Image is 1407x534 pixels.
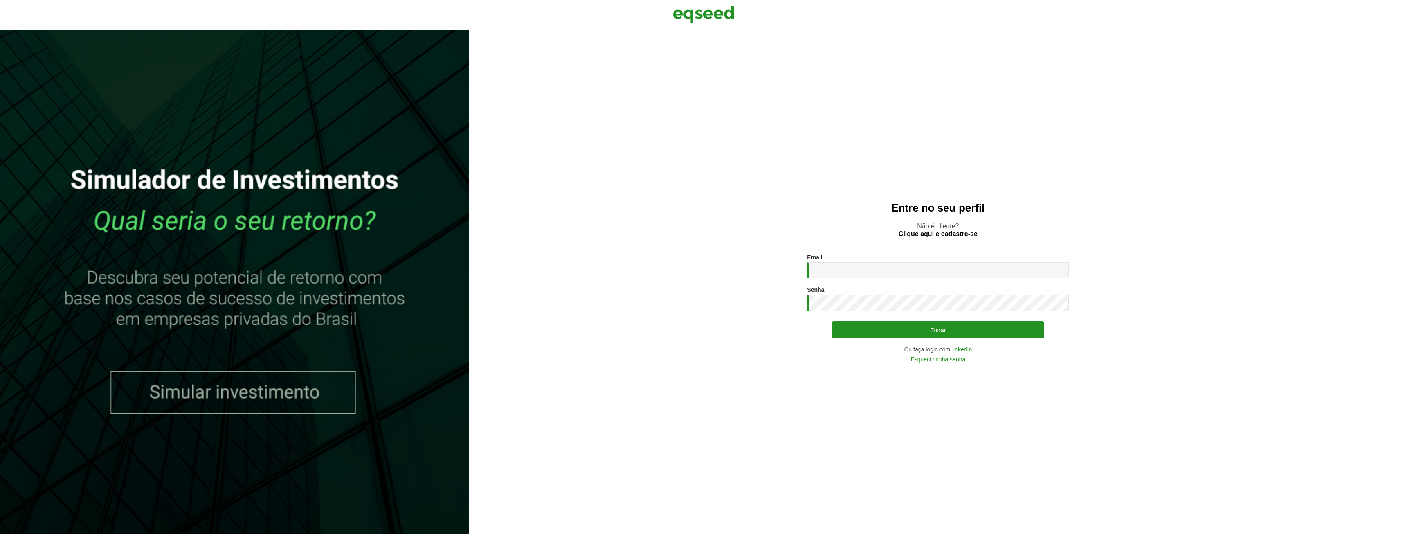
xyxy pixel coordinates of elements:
p: Não é cliente? [485,222,1391,238]
button: Entrar [832,321,1044,338]
a: Clique aqui e cadastre-se [899,231,978,237]
label: Senha [807,287,824,293]
label: Email [807,255,822,260]
a: LinkedIn [950,347,972,352]
a: Esqueci minha senha [910,356,965,362]
div: Ou faça login com [807,347,1069,352]
h2: Entre no seu perfil [485,202,1391,214]
img: EqSeed Logo [673,4,734,25]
